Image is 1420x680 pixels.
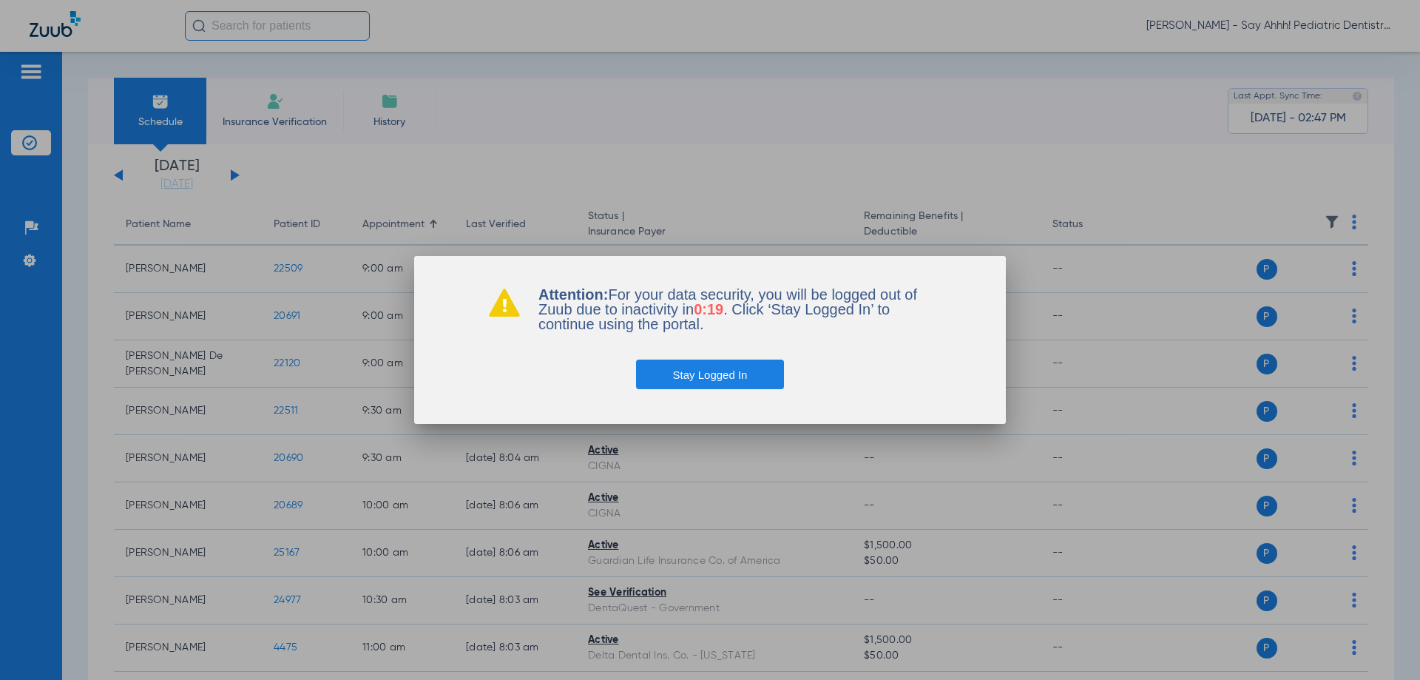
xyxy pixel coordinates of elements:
[1346,609,1420,680] iframe: Chat Widget
[636,360,785,389] button: Stay Logged In
[488,287,521,317] img: warning
[694,301,723,317] span: 0:19
[538,287,932,331] p: For your data security, you will be logged out of Zuub due to inactivity in . Click ‘Stay Logged ...
[538,286,608,303] b: Attention:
